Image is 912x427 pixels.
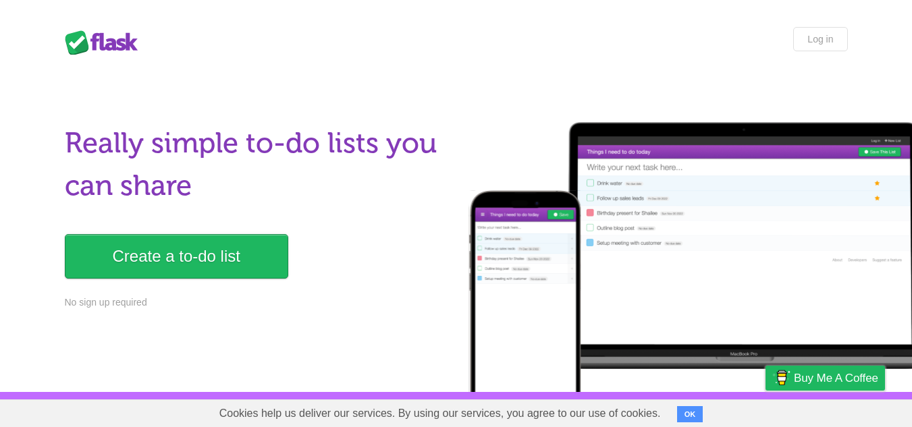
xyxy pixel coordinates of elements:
[65,234,288,279] a: Create a to-do list
[65,30,146,55] div: Flask Lists
[677,406,703,422] button: OK
[206,400,674,427] span: Cookies help us deliver our services. By using our services, you agree to our use of cookies.
[766,366,885,391] a: Buy me a coffee
[772,366,790,389] img: Buy me a coffee
[65,295,448,310] p: No sign up required
[65,122,448,207] h1: Really simple to-do lists you can share
[794,366,878,390] span: Buy me a coffee
[793,27,847,51] a: Log in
